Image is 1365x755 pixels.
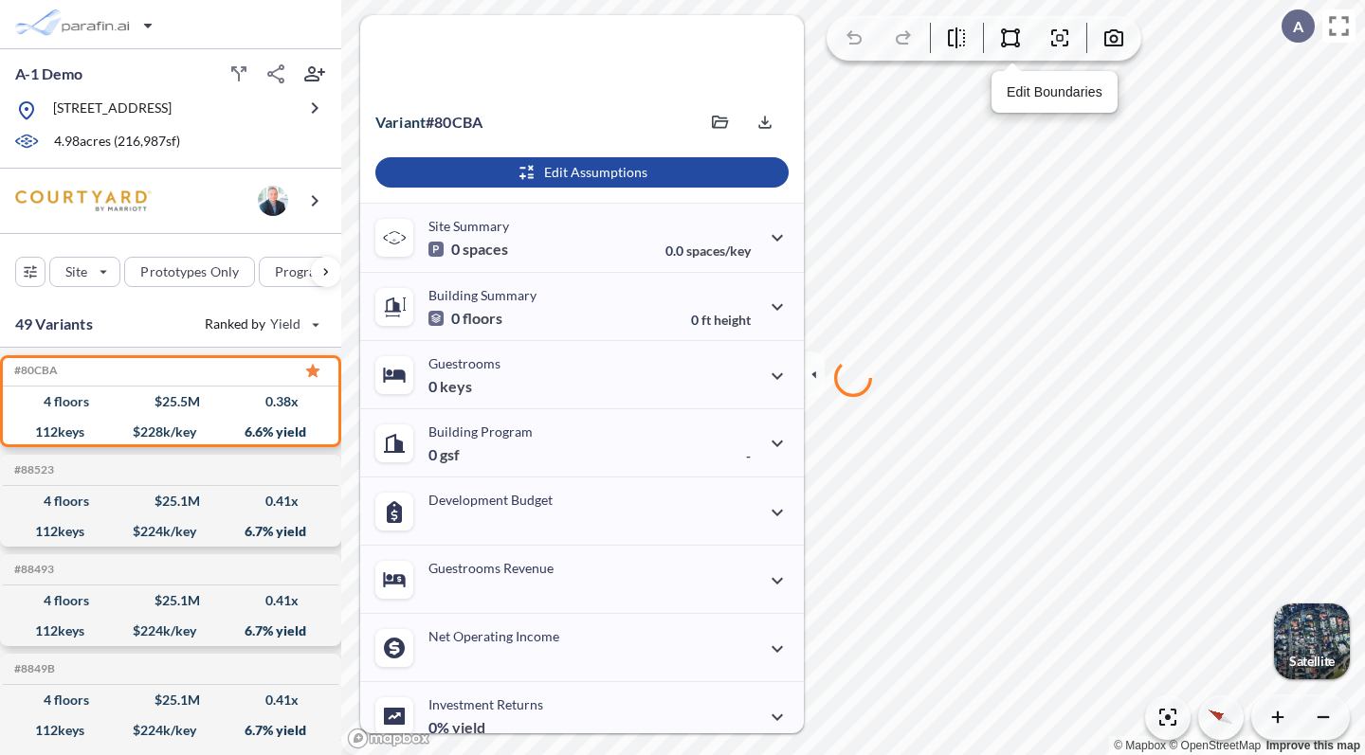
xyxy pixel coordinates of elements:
[15,63,82,84] p: A-1 Demo
[428,445,460,464] p: 0
[428,240,508,259] p: 0
[714,312,751,328] span: height
[375,113,482,132] p: # 80cba
[1293,18,1303,35] p: A
[428,628,559,644] p: Net Operating Income
[440,445,460,464] span: gsf
[463,240,508,259] span: spaces
[15,313,93,335] p: 49 Variants
[1274,603,1350,679] img: Switcher Image
[1289,654,1335,669] p: Satellite
[1007,82,1102,102] p: Edit Boundaries
[275,262,328,281] p: Program
[746,448,751,464] p: -
[428,355,500,371] p: Guestrooms
[428,287,537,303] p: Building Summary
[428,492,553,508] p: Development Budget
[375,157,789,188] button: Edit Assumptions
[10,662,55,675] h5: #8849B
[1274,603,1350,679] button: Switcher ImageSatellite
[440,377,472,396] span: keys
[452,718,485,737] span: yield
[701,312,711,328] span: ft
[140,262,239,281] p: Prototypes Only
[428,696,543,712] p: Investment Returns
[258,186,288,216] img: user logo
[375,113,426,131] span: Variant
[65,262,87,281] p: Site
[686,243,751,259] span: spaces/key
[190,309,332,339] button: Ranked by Yield
[428,377,472,396] p: 0
[428,560,554,576] p: Guestrooms Revenue
[463,309,502,328] span: floors
[428,423,533,440] p: Building Program
[259,257,361,287] button: Program
[270,315,301,333] span: Yield
[691,312,751,328] p: 0
[49,257,120,287] button: Site
[124,257,255,287] button: Prototypes Only
[10,463,54,476] h5: #88523
[53,99,172,122] p: [STREET_ADDRESS]
[54,132,180,153] p: 4.98 acres ( 216,987 sf)
[428,309,502,328] p: 0
[428,718,485,737] p: 0%
[15,190,152,212] img: BrandImage
[428,218,509,234] p: Site Summary
[544,163,647,182] p: Edit Assumptions
[347,728,430,749] a: Mapbox homepage
[10,364,58,377] h5: #80CBA
[665,243,751,259] p: 0.0
[1266,739,1360,752] a: Improve this map
[1169,739,1261,752] a: OpenStreetMap
[1114,739,1166,752] a: Mapbox
[10,563,54,576] h5: #88493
